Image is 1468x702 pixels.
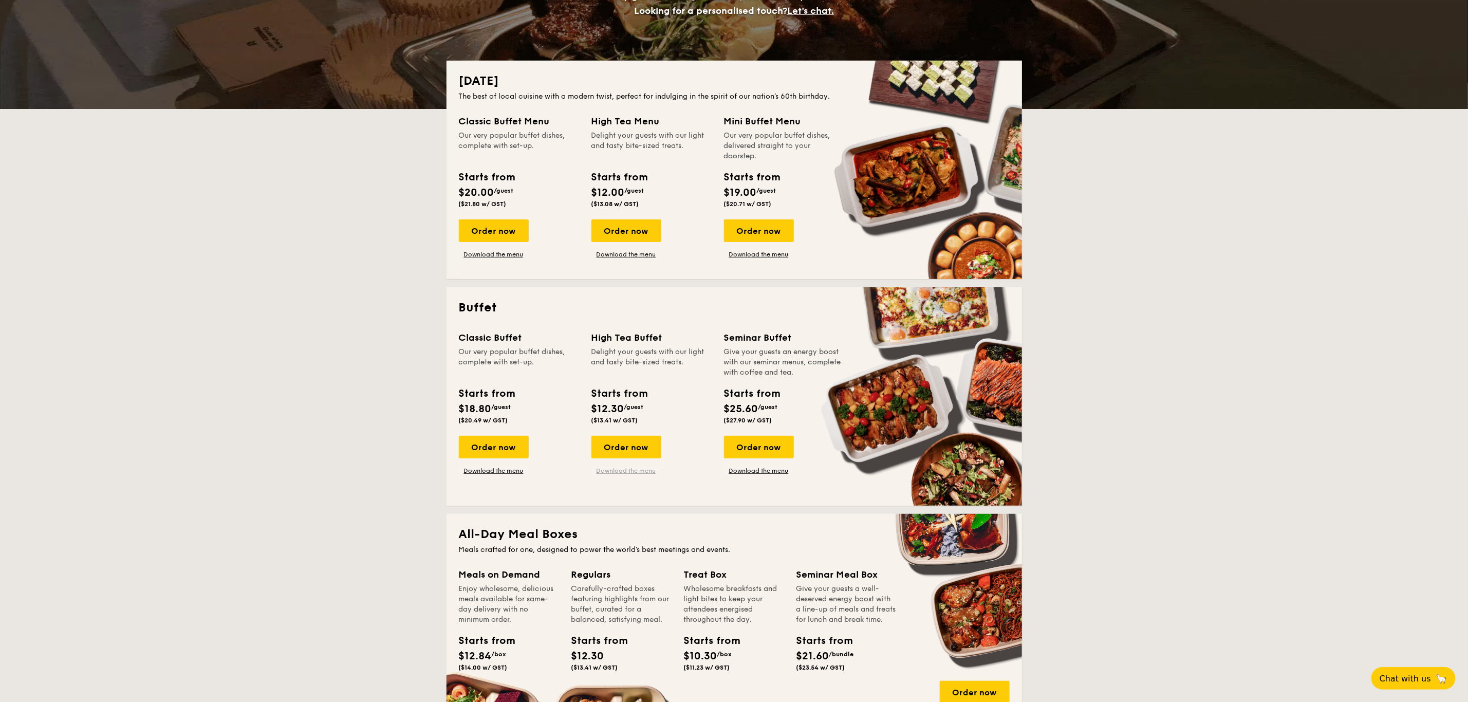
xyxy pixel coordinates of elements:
span: ($14.00 w/ GST) [459,664,508,671]
span: /guest [494,187,514,194]
span: ($13.08 w/ GST) [591,200,639,208]
span: Looking for a personalised touch? [634,5,787,16]
div: Order now [459,219,529,242]
span: 🦙 [1435,673,1447,685]
div: Delight your guests with our light and tasty bite-sized treats. [591,347,712,378]
span: ($27.90 w/ GST) [724,417,772,424]
span: ($20.49 w/ GST) [459,417,508,424]
span: ($21.80 w/ GST) [459,200,507,208]
div: Give your guests a well-deserved energy boost with a line-up of meals and treats for lunch and br... [796,584,897,625]
a: Download the menu [459,250,529,258]
div: Starts from [724,170,780,185]
span: $12.30 [571,650,604,662]
div: Order now [459,436,529,458]
div: High Tea Buffet [591,330,712,345]
div: Order now [591,436,661,458]
div: Mini Buffet Menu [724,114,844,128]
span: $10.30 [684,650,717,662]
span: ($20.71 w/ GST) [724,200,772,208]
span: /guest [757,187,776,194]
div: Meals on Demand [459,567,559,582]
div: Starts from [459,170,515,185]
div: High Tea Menu [591,114,712,128]
div: The best of local cuisine with a modern twist, perfect for indulging in the spirit of our nation’... [459,91,1010,102]
div: Order now [724,219,794,242]
div: Give your guests an energy boost with our seminar menus, complete with coffee and tea. [724,347,844,378]
div: Our very popular buffet dishes, complete with set-up. [459,131,579,161]
span: $20.00 [459,187,494,199]
div: Our very popular buffet dishes, complete with set-up. [459,347,579,378]
div: Regulars [571,567,672,582]
h2: [DATE] [459,73,1010,89]
span: $12.30 [591,403,624,415]
span: /bundle [829,651,854,658]
div: Wholesome breakfasts and light bites to keep your attendees energised throughout the day. [684,584,784,625]
span: $19.00 [724,187,757,199]
a: Download the menu [724,250,794,258]
div: Seminar Meal Box [796,567,897,582]
span: ($13.41 w/ GST) [591,417,638,424]
div: Our very popular buffet dishes, delivered straight to your doorstep. [724,131,844,161]
div: Order now [591,219,661,242]
span: ($13.41 w/ GST) [571,664,618,671]
span: $12.00 [591,187,625,199]
div: Starts from [724,386,780,401]
div: Treat Box [684,567,784,582]
div: Enjoy wholesome, delicious meals available for same-day delivery with no minimum order. [459,584,559,625]
div: Starts from [591,386,647,401]
span: /guest [625,187,644,194]
span: /guest [758,403,778,411]
span: /guest [624,403,644,411]
div: Seminar Buffet [724,330,844,345]
div: Order now [724,436,794,458]
div: Classic Buffet Menu [459,114,579,128]
span: /guest [492,403,511,411]
span: ($23.54 w/ GST) [796,664,845,671]
div: Starts from [459,386,515,401]
h2: Buffet [459,300,1010,316]
div: Starts from [571,633,618,649]
a: Download the menu [591,250,661,258]
div: Starts from [684,633,730,649]
span: ($11.23 w/ GST) [684,664,730,671]
span: $18.80 [459,403,492,415]
div: Starts from [459,633,505,649]
a: Download the menu [724,467,794,475]
span: /box [492,651,507,658]
h2: All-Day Meal Boxes [459,526,1010,543]
div: Carefully-crafted boxes featuring highlights from our buffet, curated for a balanced, satisfying ... [571,584,672,625]
div: Starts from [591,170,647,185]
button: Chat with us🦙 [1371,667,1456,690]
div: Delight your guests with our light and tasty bite-sized treats. [591,131,712,161]
div: Meals crafted for one, designed to power the world's best meetings and events. [459,545,1010,555]
span: Let's chat. [787,5,834,16]
span: $25.60 [724,403,758,415]
a: Download the menu [459,467,529,475]
a: Download the menu [591,467,661,475]
div: Classic Buffet [459,330,579,345]
span: /box [717,651,732,658]
span: $12.84 [459,650,492,662]
div: Starts from [796,633,843,649]
span: Chat with us [1380,674,1431,683]
span: $21.60 [796,650,829,662]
